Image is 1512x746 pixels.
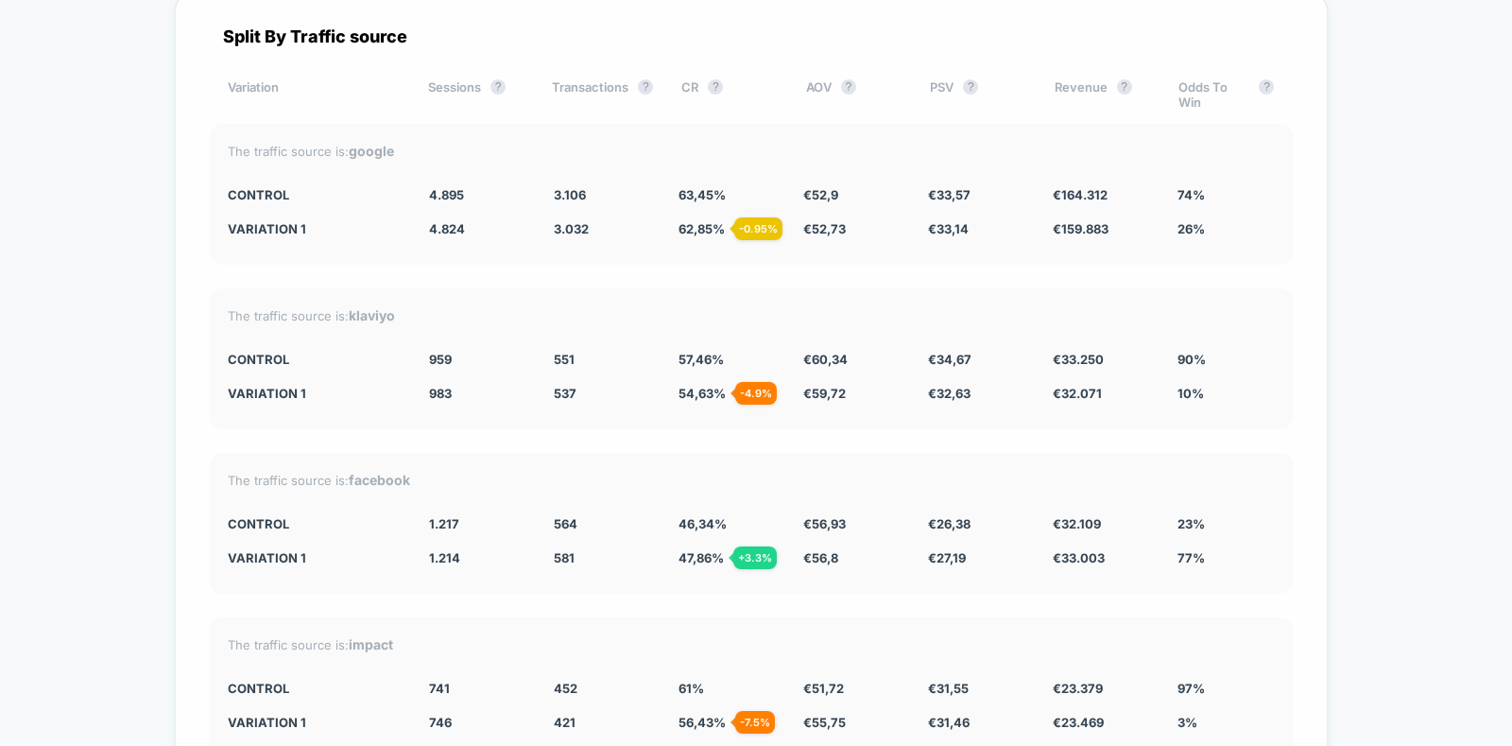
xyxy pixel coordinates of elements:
span: 3.106 [554,187,586,202]
div: CONTROL [228,352,402,367]
span: € 34,67 [928,352,971,367]
strong: klaviyo [349,307,395,323]
strong: facebook [349,472,410,488]
span: 63,45 % [679,187,726,202]
div: 23% [1177,516,1274,531]
div: Variation 1 [228,715,402,730]
span: € 33,14 [928,221,969,236]
span: 421 [554,715,576,730]
span: € 27,19 [928,550,966,565]
div: 10% [1177,386,1274,401]
span: € 159.883 [1053,221,1108,236]
span: 551 [554,352,575,367]
button: ? [841,79,856,95]
span: 61 % [679,681,704,696]
div: 77% [1177,550,1274,565]
div: PSV [930,79,1025,110]
span: 46,34 % [679,516,727,531]
span: 983 [429,386,452,401]
span: 1.214 [429,550,460,565]
span: € 33.250 [1053,352,1104,367]
span: € 33,57 [928,187,971,202]
div: 26% [1177,221,1274,236]
span: 564 [554,516,577,531]
span: 4.824 [429,221,465,236]
button: ? [963,79,978,95]
button: ? [638,79,653,95]
span: € 52,73 [803,221,846,236]
span: € 23.469 [1053,715,1104,730]
span: 959 [429,352,452,367]
div: Variation [228,79,401,110]
div: The traffic source is: [228,636,1275,652]
span: € 31,55 [928,681,969,696]
span: € 23.379 [1053,681,1103,696]
div: Split By Traffic source [209,26,1294,46]
span: 537 [554,386,576,401]
span: € 55,75 [803,715,846,730]
span: 3.032 [554,221,589,236]
span: € 32.109 [1053,516,1101,531]
span: 57,46 % [679,352,724,367]
div: 74% [1177,187,1274,202]
span: € 56,93 [803,516,846,531]
div: The traffic source is: [228,307,1275,323]
div: CONTROL [228,187,402,202]
span: € 26,38 [928,516,971,531]
div: The traffic source is: [228,143,1275,159]
span: € 32.071 [1053,386,1102,401]
span: 4.895 [429,187,464,202]
div: CONTROL [228,516,402,531]
strong: impact [349,636,393,652]
span: 746 [429,715,452,730]
span: € 60,34 [803,352,848,367]
div: - 0.95 % [734,217,782,240]
button: ? [1259,79,1274,95]
span: 452 [554,681,577,696]
span: € 52,9 [803,187,838,202]
div: Variation 1 [228,550,402,565]
button: ? [490,79,506,95]
span: € 33.003 [1053,550,1105,565]
span: 62,85 % [679,221,725,236]
div: Variation 1 [228,221,402,236]
div: - 7.5 % [735,711,775,734]
span: 56,43 % [679,715,726,730]
div: Variation 1 [228,386,402,401]
span: 47,86 % [679,550,724,565]
button: ? [708,79,723,95]
span: 1.217 [429,516,459,531]
span: € 59,72 [803,386,846,401]
div: CONTROL [228,681,402,696]
strong: google [349,143,394,159]
button: ? [1117,79,1132,95]
div: - 4.9 % [735,382,777,405]
div: Revenue [1055,79,1150,110]
div: 3% [1177,715,1274,730]
span: 581 [554,550,575,565]
span: € 51,72 [803,681,844,696]
div: 90% [1177,352,1274,367]
div: AOV [806,79,902,110]
span: 54,63 % [679,386,726,401]
div: Transactions [552,79,653,110]
span: 741 [429,681,450,696]
div: The traffic source is: [228,472,1275,488]
span: € 31,46 [928,715,970,730]
div: Odds To Win [1178,79,1274,110]
span: € 56,8 [803,550,838,565]
div: CR [681,79,777,110]
div: 97% [1177,681,1274,696]
div: Sessions [428,79,524,110]
div: + 3.3 % [733,546,777,569]
span: € 32,63 [928,386,971,401]
span: € 164.312 [1053,187,1108,202]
